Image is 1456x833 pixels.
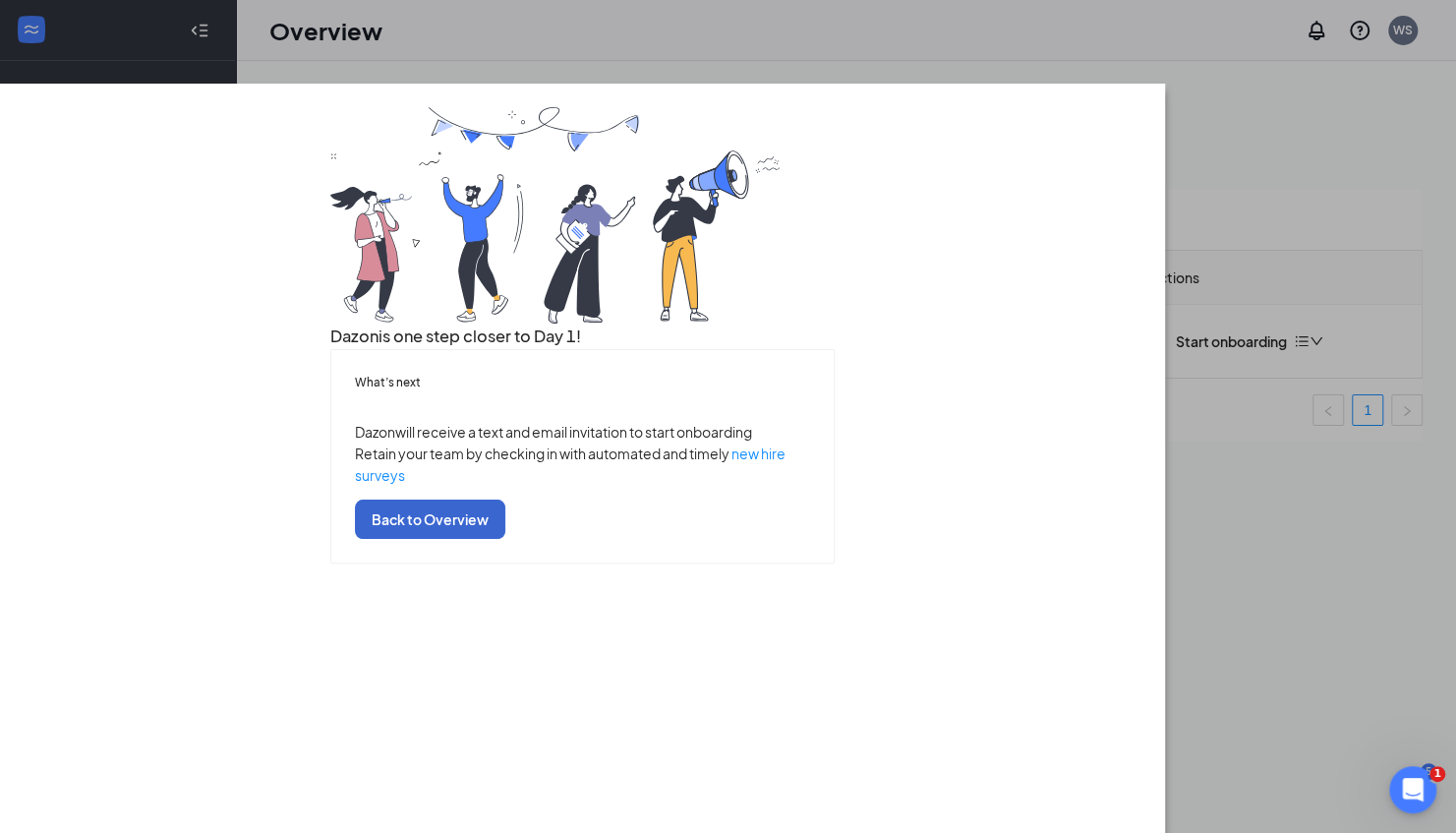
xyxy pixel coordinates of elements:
[355,500,505,539] button: Back to Overview
[330,107,783,324] img: you are all set
[1429,766,1445,782] span: 1
[355,373,811,390] h5: What’s next
[355,421,811,443] p: Dazon will receive a text and email invitation to start onboarding
[355,445,786,484] a: new hire surveys
[1389,766,1436,813] iframe: Intercom live chat
[355,443,811,486] p: Retain your team by checking in with automated and timely
[330,324,836,349] h3: Dazon is one step closer to Day 1!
